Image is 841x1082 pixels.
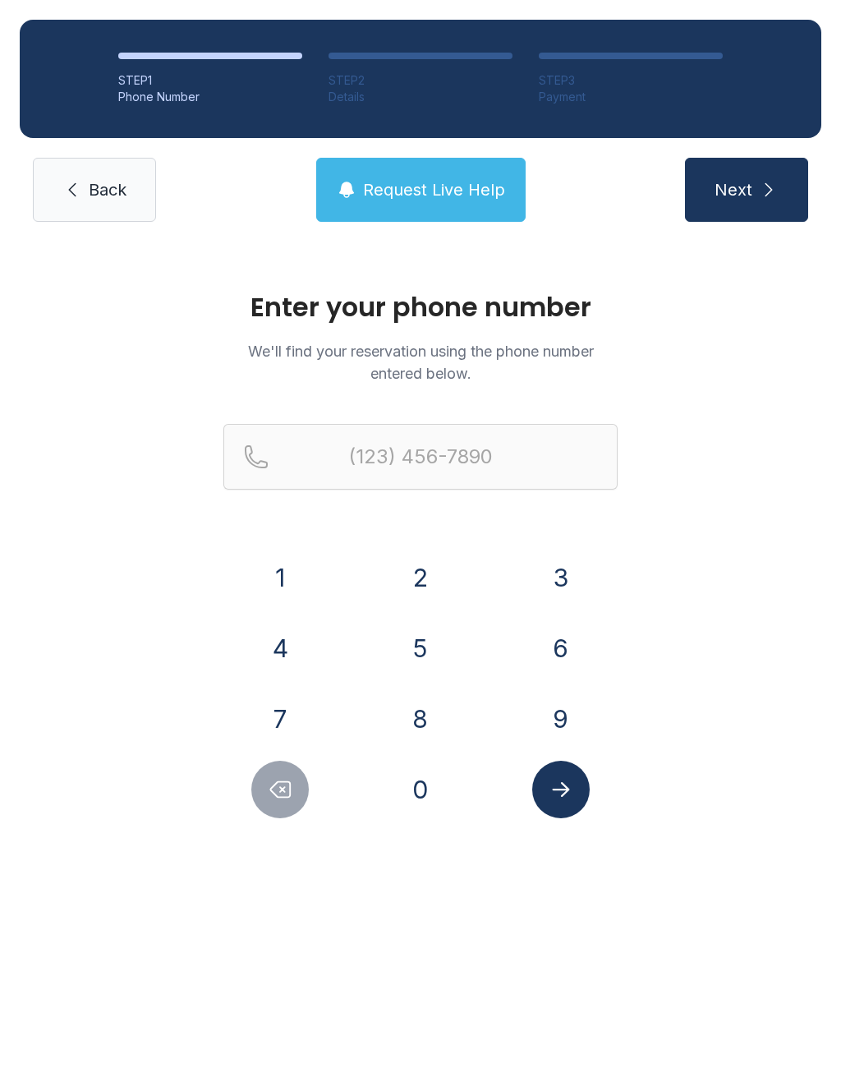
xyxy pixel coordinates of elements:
[251,549,309,606] button: 1
[392,549,449,606] button: 2
[392,690,449,748] button: 8
[532,761,590,818] button: Submit lookup form
[392,619,449,677] button: 5
[223,294,618,320] h1: Enter your phone number
[363,178,505,201] span: Request Live Help
[223,424,618,490] input: Reservation phone number
[532,549,590,606] button: 3
[532,690,590,748] button: 9
[223,340,618,384] p: We'll find your reservation using the phone number entered below.
[715,178,752,201] span: Next
[251,690,309,748] button: 7
[118,89,302,105] div: Phone Number
[539,72,723,89] div: STEP 3
[532,619,590,677] button: 6
[392,761,449,818] button: 0
[118,72,302,89] div: STEP 1
[329,72,512,89] div: STEP 2
[329,89,512,105] div: Details
[251,619,309,677] button: 4
[89,178,126,201] span: Back
[539,89,723,105] div: Payment
[251,761,309,818] button: Delete number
